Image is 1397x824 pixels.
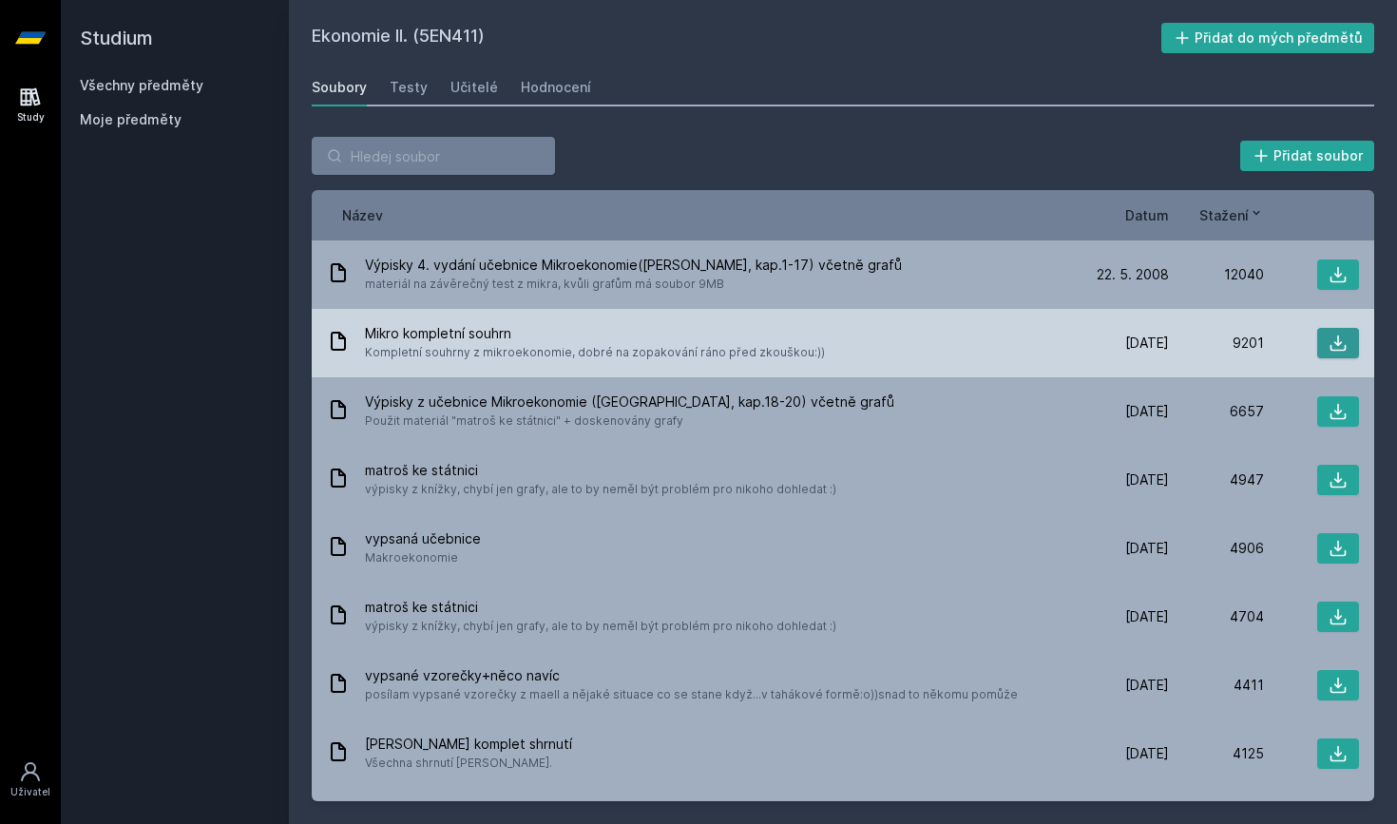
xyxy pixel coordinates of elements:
[365,685,1018,704] span: posílam vypsané vzorečky z maeII a nějaké situace co se stane když...v tahákové formě:o))snad to ...
[521,78,591,97] div: Hodnocení
[312,137,555,175] input: Hledej soubor
[1169,334,1264,353] div: 9201
[365,275,902,294] span: materiál na závěrečný test z mikra, kvůli grafům má soubor 9MB
[521,68,591,106] a: Hodnocení
[312,68,367,106] a: Soubory
[365,412,894,431] span: Použit materiál "matroš ke státnici" + doskenovány grafy
[1125,744,1169,763] span: [DATE]
[1199,205,1264,225] button: Stažení
[1097,265,1169,284] span: 22. 5. 2008
[10,785,50,799] div: Uživatel
[312,78,367,97] div: Soubory
[365,529,481,548] span: vypsaná učebnice
[4,751,57,809] a: Uživatel
[450,78,498,97] div: Učitelé
[1125,402,1169,421] span: [DATE]
[390,78,428,97] div: Testy
[1125,607,1169,626] span: [DATE]
[365,735,572,754] span: [PERSON_NAME] komplet shrnutí
[365,461,836,480] span: matroš ke státnici
[450,68,498,106] a: Učitelé
[312,23,1161,53] h2: Ekonomie II. (5EN411)
[4,76,57,134] a: Study
[365,256,902,275] span: Výpisky 4. vydání učebnice Mikroekonomie([PERSON_NAME], kap.1-17) včetně grafů
[365,754,572,773] span: Všechna shrnutí [PERSON_NAME].
[1169,265,1264,284] div: 12040
[1125,205,1169,225] button: Datum
[365,343,825,362] span: Kompletní souhrny z mikroekonomie, dobré na zopakování ráno před zkouškou:))
[365,598,836,617] span: matroš ke státnici
[1125,539,1169,558] span: [DATE]
[1125,334,1169,353] span: [DATE]
[1169,607,1264,626] div: 4704
[1161,23,1375,53] button: Přidat do mých předmětů
[1169,402,1264,421] div: 6657
[390,68,428,106] a: Testy
[365,480,836,499] span: výpisky z knížky, chybí jen grafy, ale to by neměl být problém pro nikoho dohledat :)
[1169,470,1264,489] div: 4947
[1125,470,1169,489] span: [DATE]
[365,548,481,567] span: Makroekonomie
[1125,676,1169,695] span: [DATE]
[1169,744,1264,763] div: 4125
[365,324,825,343] span: Mikro kompletní souhrn
[1240,141,1375,171] button: Přidat soubor
[80,77,203,93] a: Všechny předměty
[1169,539,1264,558] div: 4906
[1169,676,1264,695] div: 4411
[1199,205,1249,225] span: Stažení
[365,666,1018,685] span: vypsané vzorečky+něco navíc
[80,110,182,129] span: Moje předměty
[365,393,894,412] span: Výpisky z učebnice Mikroekonomie ([GEOGRAPHIC_DATA], kap.18-20) včetně grafů
[17,110,45,125] div: Study
[365,617,836,636] span: výpisky z knížky, chybí jen grafy, ale to by neměl být problém pro nikoho dohledat :)
[342,205,383,225] button: Název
